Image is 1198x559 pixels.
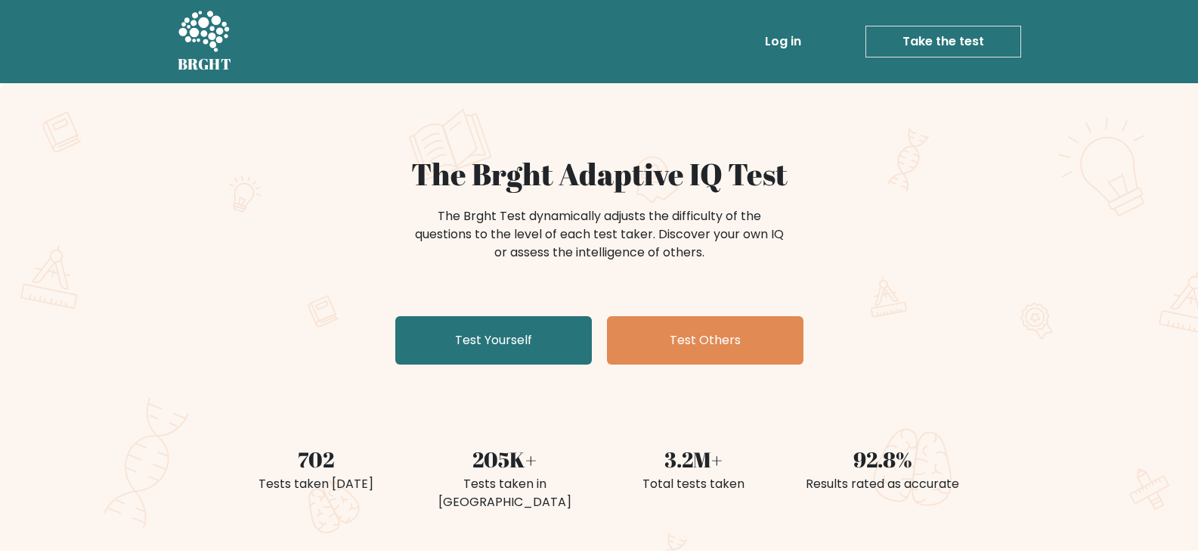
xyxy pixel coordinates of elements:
div: 3.2M+ [608,443,779,475]
div: Total tests taken [608,475,779,493]
div: 702 [231,443,401,475]
a: Take the test [865,26,1021,57]
a: Log in [759,26,807,57]
a: Test Others [607,316,803,365]
div: Results rated as accurate [797,475,968,493]
div: Tests taken [DATE] [231,475,401,493]
div: 92.8% [797,443,968,475]
h1: The Brght Adaptive IQ Test [231,156,968,192]
div: Tests taken in [GEOGRAPHIC_DATA] [419,475,590,511]
h5: BRGHT [178,55,232,73]
a: BRGHT [178,6,232,77]
div: The Brght Test dynamically adjusts the difficulty of the questions to the level of each test take... [410,207,788,262]
a: Test Yourself [395,316,592,365]
div: 205K+ [419,443,590,475]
